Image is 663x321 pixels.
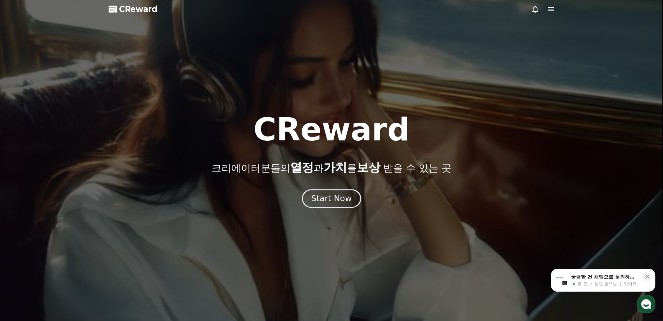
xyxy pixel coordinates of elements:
[21,217,24,222] span: 홈
[253,114,410,145] h1: CReward
[323,161,347,174] span: 가치
[303,196,360,202] a: Start Now
[311,193,352,204] div: Start Now
[212,161,451,174] p: 크리에이터분들의 과 를 받을 수 있는 곳
[101,217,109,222] span: 설정
[109,4,158,14] a: CReward
[290,161,313,174] span: 열정
[84,207,125,223] a: 설정
[356,161,380,174] span: 보상
[2,207,43,223] a: 홈
[60,217,68,222] span: 대화
[119,4,158,14] span: CReward
[302,189,361,208] button: Start Now
[43,207,84,223] a: 대화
